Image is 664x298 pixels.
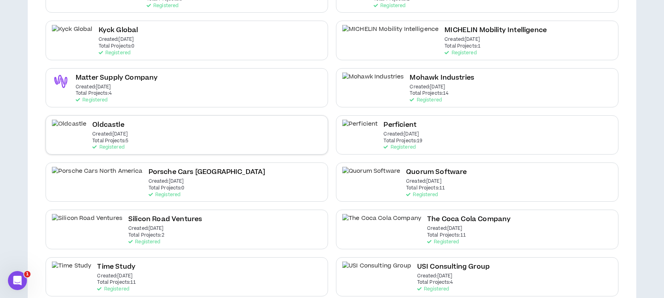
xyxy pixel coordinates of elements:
[52,167,143,185] img: Porsche Cars North America
[427,226,462,231] p: Created: [DATE]
[128,239,160,245] p: Registered
[149,167,265,178] h2: Porsche Cars [GEOGRAPHIC_DATA]
[76,84,111,90] p: Created: [DATE]
[406,192,438,198] p: Registered
[445,50,476,56] p: Registered
[427,214,511,225] h2: The Coca Cola Company
[406,185,445,191] p: Total Projects: 11
[76,91,112,96] p: Total Projects: 4
[97,287,129,292] p: Registered
[92,138,128,144] p: Total Projects: 5
[149,185,185,191] p: Total Projects: 0
[8,271,27,290] iframe: Intercom live chat
[342,262,411,279] img: USI Consulting Group
[149,192,180,198] p: Registered
[92,145,124,150] p: Registered
[427,233,466,238] p: Total Projects: 11
[417,262,490,272] h2: USI Consulting Group
[384,145,415,150] p: Registered
[99,37,134,42] p: Created: [DATE]
[410,84,445,90] p: Created: [DATE]
[99,44,135,49] p: Total Projects: 0
[97,273,132,279] p: Created: [DATE]
[427,239,459,245] p: Registered
[52,25,93,43] img: Kyck Global
[384,138,422,144] p: Total Projects: 19
[99,25,138,36] h2: Kyck Global
[445,25,547,36] h2: MICHELIN Mobility Intelligence
[92,120,124,130] h2: Oldcastle
[99,50,130,56] p: Registered
[384,132,419,137] p: Created: [DATE]
[128,233,164,238] p: Total Projects: 2
[406,179,441,184] p: Created: [DATE]
[445,44,481,49] p: Total Projects: 1
[92,132,128,137] p: Created: [DATE]
[97,280,136,285] p: Total Projects: 11
[52,262,91,279] img: Time Study
[97,262,135,272] h2: Time Study
[417,273,452,279] p: Created: [DATE]
[384,120,416,130] h2: Perficient
[417,287,449,292] p: Registered
[128,214,202,225] h2: Silicon Road Ventures
[147,3,178,9] p: Registered
[149,179,184,184] p: Created: [DATE]
[128,226,164,231] p: Created: [DATE]
[445,37,480,42] p: Created: [DATE]
[342,120,378,138] img: Perficient
[374,3,405,9] p: Registered
[406,167,467,178] h2: Quorum Software
[410,91,448,96] p: Total Projects: 14
[76,73,158,83] h2: Matter Supply Company
[410,73,474,83] h2: Mohawk Industries
[52,73,70,90] img: Matter Supply Company
[52,120,86,138] img: Oldcastle
[342,73,404,90] img: Mohawk Industries
[417,280,453,285] p: Total Projects: 4
[410,97,441,103] p: Registered
[342,167,400,185] img: Quorum Software
[342,214,421,232] img: The Coca Cola Company
[76,97,107,103] p: Registered
[52,214,122,232] img: Silicon Road Ventures
[24,271,31,277] span: 1
[342,25,439,43] img: MICHELIN Mobility Intelligence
